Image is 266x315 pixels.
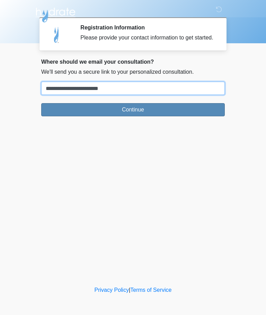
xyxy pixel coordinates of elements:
h2: Where should we email your consultation? [41,58,225,65]
div: Please provide your contact information to get started. [80,34,214,42]
button: Continue [41,103,225,116]
a: Terms of Service [130,287,171,293]
img: Hydrate IV Bar - Arcadia Logo [34,5,77,23]
p: We'll send you a secure link to your personalized consultation. [41,68,225,76]
a: Privacy Policy [95,287,129,293]
a: | [129,287,130,293]
img: Agent Avatar [46,24,67,45]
